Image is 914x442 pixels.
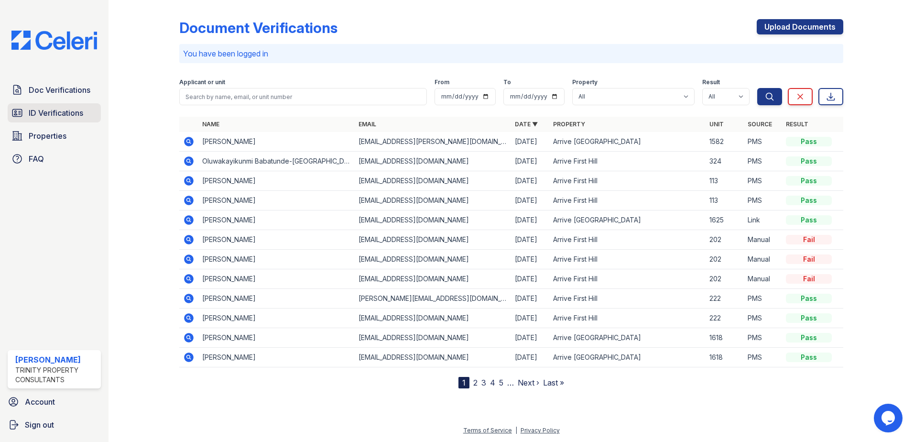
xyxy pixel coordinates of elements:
td: Arrive First Hill [549,250,706,269]
td: Manual [744,250,782,269]
span: Sign out [25,419,54,431]
div: Document Verifications [179,19,337,36]
td: 324 [706,152,744,171]
td: [EMAIL_ADDRESS][PERSON_NAME][DOMAIN_NAME] [355,132,511,152]
div: Fail [786,235,832,244]
td: [EMAIL_ADDRESS][DOMAIN_NAME] [355,171,511,191]
div: Pass [786,333,832,343]
td: [PERSON_NAME] [198,171,355,191]
td: [EMAIL_ADDRESS][DOMAIN_NAME] [355,191,511,210]
a: Date ▼ [515,121,538,128]
td: 1625 [706,210,744,230]
td: [EMAIL_ADDRESS][DOMAIN_NAME] [355,210,511,230]
td: [PERSON_NAME] [198,309,355,328]
td: [PERSON_NAME] [198,132,355,152]
td: [PERSON_NAME] [198,289,355,309]
td: Arrive First Hill [549,289,706,309]
label: To [503,78,511,86]
td: Arrive First Hill [549,230,706,250]
a: 5 [499,378,503,387]
a: Unit [709,121,724,128]
td: [EMAIL_ADDRESS][DOMAIN_NAME] [355,309,511,328]
td: [DATE] [511,210,549,230]
td: Manual [744,230,782,250]
td: Arrive First Hill [549,171,706,191]
span: FAQ [29,153,44,165]
td: [DATE] [511,191,549,210]
a: FAQ [8,149,101,168]
span: Properties [29,130,66,142]
td: [DATE] [511,152,549,171]
td: Manual [744,269,782,289]
a: Last » [543,378,564,387]
td: [PERSON_NAME][EMAIL_ADDRESS][DOMAIN_NAME] [355,289,511,309]
td: Arrive [GEOGRAPHIC_DATA] [549,348,706,367]
div: Pass [786,294,832,303]
div: 1 [458,377,469,388]
td: PMS [744,309,782,328]
td: PMS [744,191,782,210]
div: Pass [786,156,832,166]
td: PMS [744,132,782,152]
div: Pass [786,353,832,362]
label: Applicant or unit [179,78,225,86]
td: [DATE] [511,171,549,191]
td: 222 [706,309,744,328]
a: 3 [481,378,486,387]
td: Arrive First Hill [549,191,706,210]
div: Fail [786,254,832,264]
a: Doc Verifications [8,80,101,99]
td: 113 [706,171,744,191]
a: Email [359,121,376,128]
a: 4 [490,378,495,387]
td: PMS [744,328,782,348]
a: Sign out [4,415,105,434]
td: PMS [744,348,782,367]
div: Pass [786,215,832,225]
td: Link [744,210,782,230]
td: [PERSON_NAME] [198,348,355,367]
td: [DATE] [511,250,549,269]
input: Search by name, email, or unit number [179,88,427,105]
td: [PERSON_NAME] [198,250,355,269]
div: Pass [786,196,832,205]
td: 202 [706,230,744,250]
label: From [435,78,449,86]
a: 2 [473,378,478,387]
td: Arrive [GEOGRAPHIC_DATA] [549,328,706,348]
span: ID Verifications [29,107,83,119]
td: PMS [744,171,782,191]
td: 1618 [706,348,744,367]
td: [DATE] [511,348,549,367]
td: [DATE] [511,289,549,309]
td: [EMAIL_ADDRESS][DOMAIN_NAME] [355,230,511,250]
td: 202 [706,250,744,269]
div: | [515,427,517,434]
td: 222 [706,289,744,309]
label: Property [572,78,598,86]
div: Fail [786,274,832,284]
span: … [507,377,514,388]
span: Doc Verifications [29,84,90,96]
td: [EMAIL_ADDRESS][DOMAIN_NAME] [355,152,511,171]
img: CE_Logo_Blue-a8612792a0a2168367f1c8372b55b34899dd931a85d93a1a3d3e32e68fde9ad4.png [4,31,105,50]
td: [DATE] [511,328,549,348]
td: 113 [706,191,744,210]
td: [EMAIL_ADDRESS][DOMAIN_NAME] [355,328,511,348]
td: PMS [744,152,782,171]
a: Upload Documents [757,19,843,34]
td: 1618 [706,328,744,348]
td: [DATE] [511,230,549,250]
td: [EMAIL_ADDRESS][DOMAIN_NAME] [355,250,511,269]
a: Property [553,121,585,128]
p: You have been logged in [183,48,839,59]
a: Account [4,392,105,411]
td: [PERSON_NAME] [198,269,355,289]
iframe: chat widget [874,404,904,432]
a: Next › [518,378,539,387]
td: [PERSON_NAME] [198,328,355,348]
div: [PERSON_NAME] [15,354,97,365]
td: Arrive First Hill [549,269,706,289]
td: Arrive First Hill [549,152,706,171]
